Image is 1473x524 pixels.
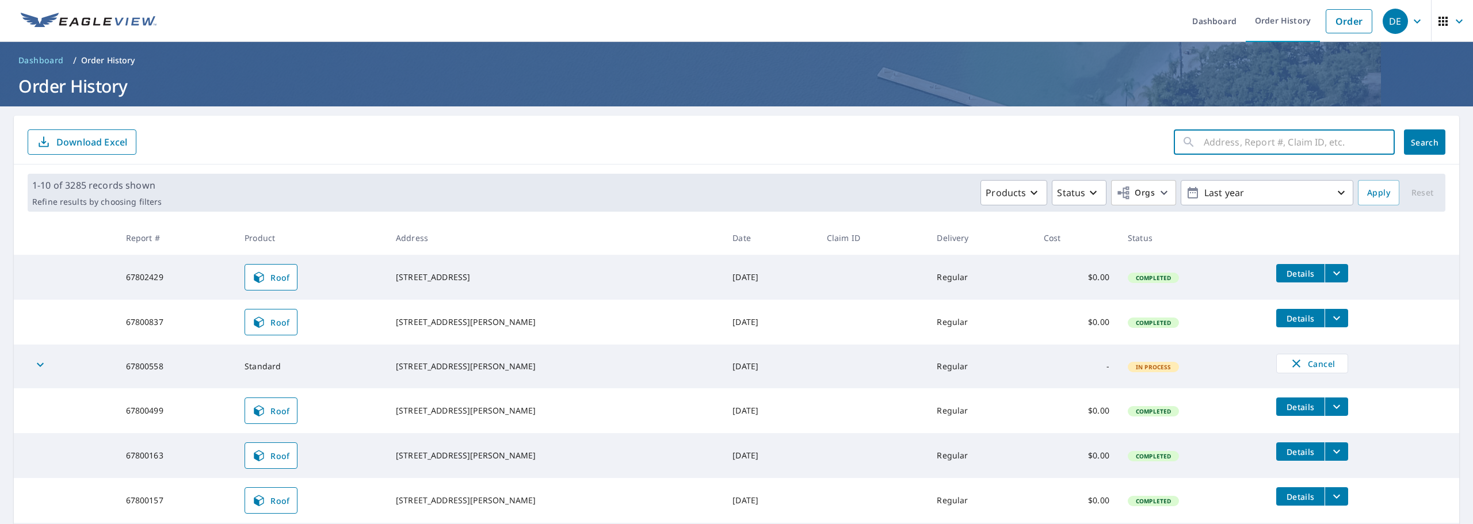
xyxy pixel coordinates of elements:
[252,270,290,284] span: Roof
[1283,491,1318,502] span: Details
[252,449,290,462] span: Roof
[56,136,127,148] p: Download Excel
[32,197,162,207] p: Refine results by choosing filters
[1052,180,1106,205] button: Status
[235,345,387,388] td: Standard
[245,487,297,514] a: Roof
[1276,309,1325,327] button: detailsBtn-67800837
[1035,478,1119,523] td: $0.00
[81,55,135,66] p: Order History
[14,51,1459,70] nav: breadcrumb
[1325,397,1348,416] button: filesDropdownBtn-67800499
[1035,300,1119,345] td: $0.00
[117,300,236,345] td: 67800837
[980,180,1047,205] button: Products
[986,186,1026,200] p: Products
[245,442,297,469] a: Roof
[1129,407,1178,415] span: Completed
[1129,452,1178,460] span: Completed
[1325,487,1348,506] button: filesDropdownBtn-67800157
[1358,180,1399,205] button: Apply
[1283,446,1318,457] span: Details
[21,13,157,30] img: EV Logo
[1111,180,1176,205] button: Orgs
[1413,137,1436,148] span: Search
[396,495,714,506] div: [STREET_ADDRESS][PERSON_NAME]
[818,221,928,255] th: Claim ID
[396,405,714,416] div: [STREET_ADDRESS][PERSON_NAME]
[1283,401,1318,412] span: Details
[1283,313,1318,324] span: Details
[723,478,817,523] td: [DATE]
[252,404,290,418] span: Roof
[252,494,290,507] span: Roof
[235,221,387,255] th: Product
[245,397,297,424] a: Roof
[1200,183,1334,203] p: Last year
[245,309,297,335] a: Roof
[723,255,817,300] td: [DATE]
[28,129,136,155] button: Download Excel
[1383,9,1408,34] div: DE
[1367,186,1390,200] span: Apply
[723,433,817,478] td: [DATE]
[117,221,236,255] th: Report #
[117,478,236,523] td: 67800157
[1276,487,1325,506] button: detailsBtn-67800157
[1326,9,1372,33] a: Order
[723,388,817,433] td: [DATE]
[1181,180,1353,205] button: Last year
[1204,126,1395,158] input: Address, Report #, Claim ID, etc.
[1116,186,1155,200] span: Orgs
[117,433,236,478] td: 67800163
[14,51,68,70] a: Dashboard
[32,178,162,192] p: 1-10 of 3285 records shown
[245,264,297,290] a: Roof
[1283,268,1318,279] span: Details
[73,53,77,67] li: /
[928,388,1034,433] td: Regular
[928,221,1034,255] th: Delivery
[1325,264,1348,282] button: filesDropdownBtn-67802429
[723,300,817,345] td: [DATE]
[1035,345,1119,388] td: -
[928,255,1034,300] td: Regular
[1404,129,1445,155] button: Search
[1129,319,1178,327] span: Completed
[1276,397,1325,416] button: detailsBtn-67800499
[928,433,1034,478] td: Regular
[1129,497,1178,505] span: Completed
[252,315,290,329] span: Roof
[117,388,236,433] td: 67800499
[1119,221,1267,255] th: Status
[1325,309,1348,327] button: filesDropdownBtn-67800837
[723,345,817,388] td: [DATE]
[928,478,1034,523] td: Regular
[1288,357,1336,370] span: Cancel
[1035,388,1119,433] td: $0.00
[1035,221,1119,255] th: Cost
[1276,442,1325,461] button: detailsBtn-67800163
[928,345,1034,388] td: Regular
[387,221,723,255] th: Address
[14,74,1459,98] h1: Order History
[1035,255,1119,300] td: $0.00
[117,255,236,300] td: 67802429
[723,221,817,255] th: Date
[396,316,714,328] div: [STREET_ADDRESS][PERSON_NAME]
[18,55,64,66] span: Dashboard
[1276,354,1348,373] button: Cancel
[396,450,714,461] div: [STREET_ADDRESS][PERSON_NAME]
[928,300,1034,345] td: Regular
[1129,274,1178,282] span: Completed
[1325,442,1348,461] button: filesDropdownBtn-67800163
[1035,433,1119,478] td: $0.00
[1057,186,1085,200] p: Status
[396,271,714,283] div: [STREET_ADDRESS]
[396,361,714,372] div: [STREET_ADDRESS][PERSON_NAME]
[117,345,236,388] td: 67800558
[1276,264,1325,282] button: detailsBtn-67802429
[1129,363,1178,371] span: In Process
